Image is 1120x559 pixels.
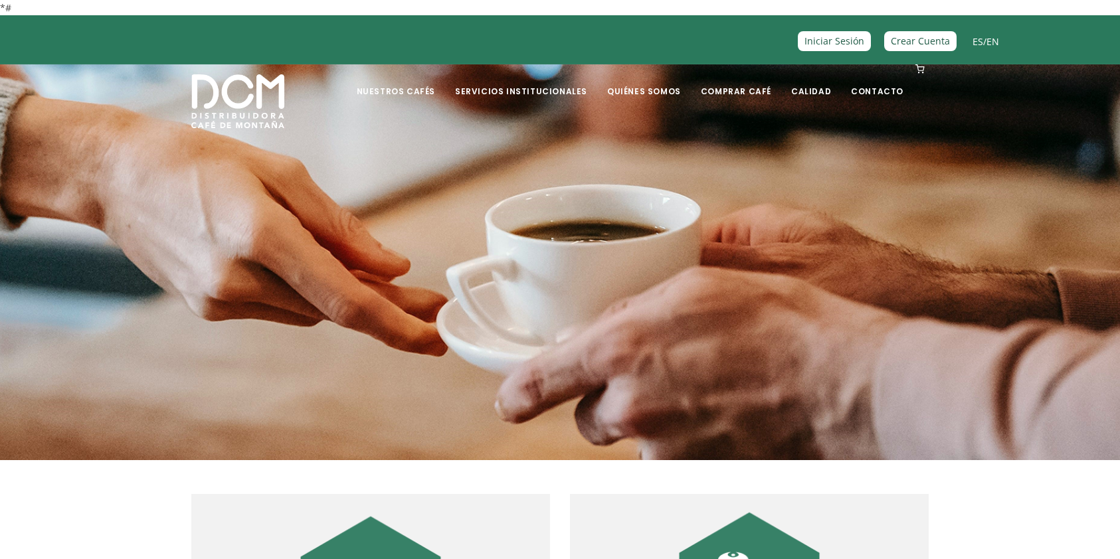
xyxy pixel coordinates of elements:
a: ES [973,35,983,48]
a: Servicios Institucionales [447,66,595,97]
a: Calidad [783,66,839,97]
a: Comprar Café [693,66,779,97]
a: Quiénes Somos [599,66,689,97]
a: Nuestros Cafés [349,66,443,97]
a: Crear Cuenta [884,31,957,50]
span: / [973,34,999,49]
a: Contacto [843,66,911,97]
a: EN [986,35,999,48]
a: Iniciar Sesión [798,31,871,50]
